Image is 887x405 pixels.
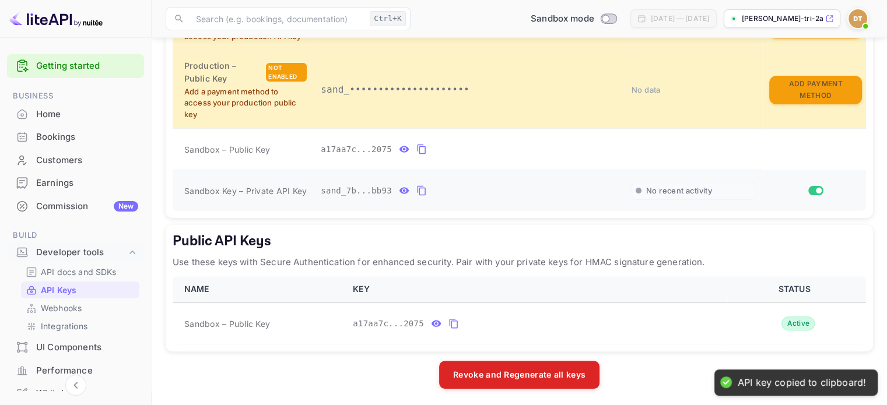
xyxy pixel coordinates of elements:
div: API docs and SDKs [21,263,139,280]
span: Build [7,229,144,242]
span: a17aa7c...2075 [353,318,424,330]
span: Business [7,90,144,103]
a: Integrations [26,320,135,332]
span: Sandbox – Public Key [184,143,270,156]
span: sand_7b...bb93 [321,185,392,197]
span: Sandbox mode [531,12,594,26]
div: Performance [36,364,138,378]
a: Bookings [7,126,144,147]
div: UI Components [36,341,138,354]
h6: Production – Public Key [184,59,264,85]
div: Ctrl+K [370,11,406,26]
a: Getting started [36,59,138,73]
div: Customers [7,149,144,172]
button: Add Payment Method [769,76,862,104]
p: Webhooks [41,302,82,314]
div: Customers [36,154,138,167]
div: Earnings [7,172,144,195]
div: Home [36,108,138,121]
input: Search (e.g. bookings, documentation) [189,7,365,30]
div: API key copied to clipboard! [738,376,866,389]
div: Home [7,103,144,126]
th: KEY [346,276,727,302]
img: Duc Vu Tri [849,9,867,28]
a: Earnings [7,172,144,193]
div: Performance [7,360,144,382]
h5: Public API Keys [173,232,866,251]
div: Earnings [36,177,138,190]
p: sand_••••••••••••••••••••• [321,83,618,97]
div: Active [781,316,815,330]
div: New [114,201,138,212]
p: API docs and SDKs [41,266,117,278]
a: Performance [7,360,144,381]
a: API docs and SDKs [26,266,135,278]
span: No recent activity [646,186,712,196]
div: UI Components [7,336,144,359]
p: API Keys [41,284,76,296]
table: public api keys table [173,276,866,344]
img: LiteAPI logo [9,9,103,28]
p: Add a payment method to access your production public key [184,86,307,121]
div: Switch to Production mode [526,12,621,26]
a: Home [7,103,144,125]
div: Bookings [7,126,144,149]
div: Developer tools [36,246,127,259]
a: Add Payment Method [769,84,862,94]
span: Sandbox – Public Key [184,318,270,330]
div: Webhooks [21,300,139,316]
div: Not enabled [266,63,307,82]
div: Bookings [36,131,138,144]
p: Use these keys with Secure Authentication for enhanced security. Pair with your private keys for ... [173,255,866,269]
p: Integrations [41,320,87,332]
div: CommissionNew [7,195,144,218]
button: Revoke and Regenerate all keys [439,361,599,389]
a: Customers [7,149,144,171]
div: API Keys [21,281,139,298]
span: No data [632,85,661,94]
a: API Keys [26,284,135,296]
span: Sandbox Key – Private API Key [184,186,307,196]
a: UI Components [7,336,144,358]
div: [DATE] — [DATE] [651,13,709,24]
span: a17aa7c...2075 [321,143,392,156]
div: Developer tools [7,242,144,263]
div: Whitelabel [36,387,138,400]
p: [PERSON_NAME]-tri-2a0zr.nuite... [742,13,823,24]
th: NAME [173,276,346,302]
div: Commission [36,200,138,213]
th: STATUS [727,276,866,302]
a: CommissionNew [7,195,144,217]
a: Webhooks [26,302,135,314]
a: Whitelabel [7,382,144,404]
div: Getting started [7,54,144,78]
div: Integrations [21,318,139,334]
button: Collapse navigation [65,375,86,396]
